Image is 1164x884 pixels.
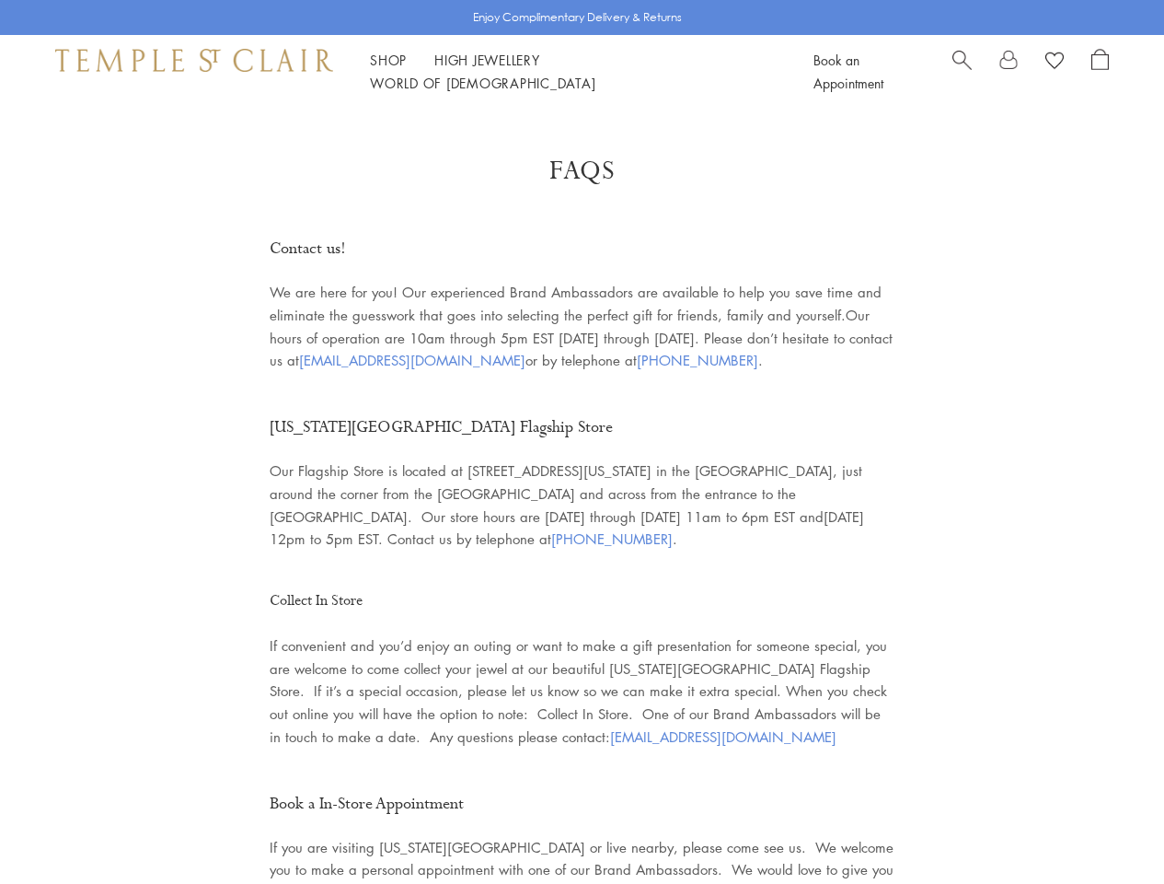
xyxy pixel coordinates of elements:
a: View Wishlist [1045,49,1064,76]
a: ShopShop [370,51,407,69]
a: High JewelleryHigh Jewellery [434,51,540,69]
span: Our Flagship Store is located at [STREET_ADDRESS][US_STATE] in the [GEOGRAPHIC_DATA], just around... [270,461,864,548]
h2: Contact us! [270,234,895,264]
a: Book an Appointment [813,51,883,92]
img: Temple St. Clair [55,49,333,71]
h3: Collect In Store [270,587,895,615]
h2: Book a In-Store Appointment [270,789,895,820]
nav: Main navigation [370,49,772,95]
span: If convenient and you’d enjoy an outing or want to make a gift presentation for someone special, ... [270,636,887,746]
a: Search [952,49,972,95]
a: [PHONE_NUMBER] [637,351,758,369]
p: Enjoy Complimentary Delivery & Returns [473,8,682,27]
a: Open Shopping Bag [1091,49,1109,95]
h1: FAQs [74,155,1090,188]
a: [PHONE_NUMBER] [551,529,673,548]
a: [EMAIL_ADDRESS][DOMAIN_NAME] [610,727,836,746]
h2: [US_STATE][GEOGRAPHIC_DATA] Flagship Store [270,413,895,443]
p: We are here for you! Our experienced Brand Ambassadors are available to help you save time and el... [270,281,895,372]
a: World of [DEMOGRAPHIC_DATA]World of [DEMOGRAPHIC_DATA] [370,74,595,92]
a: [EMAIL_ADDRESS][DOMAIN_NAME] [299,351,525,369]
span: . [551,529,677,548]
